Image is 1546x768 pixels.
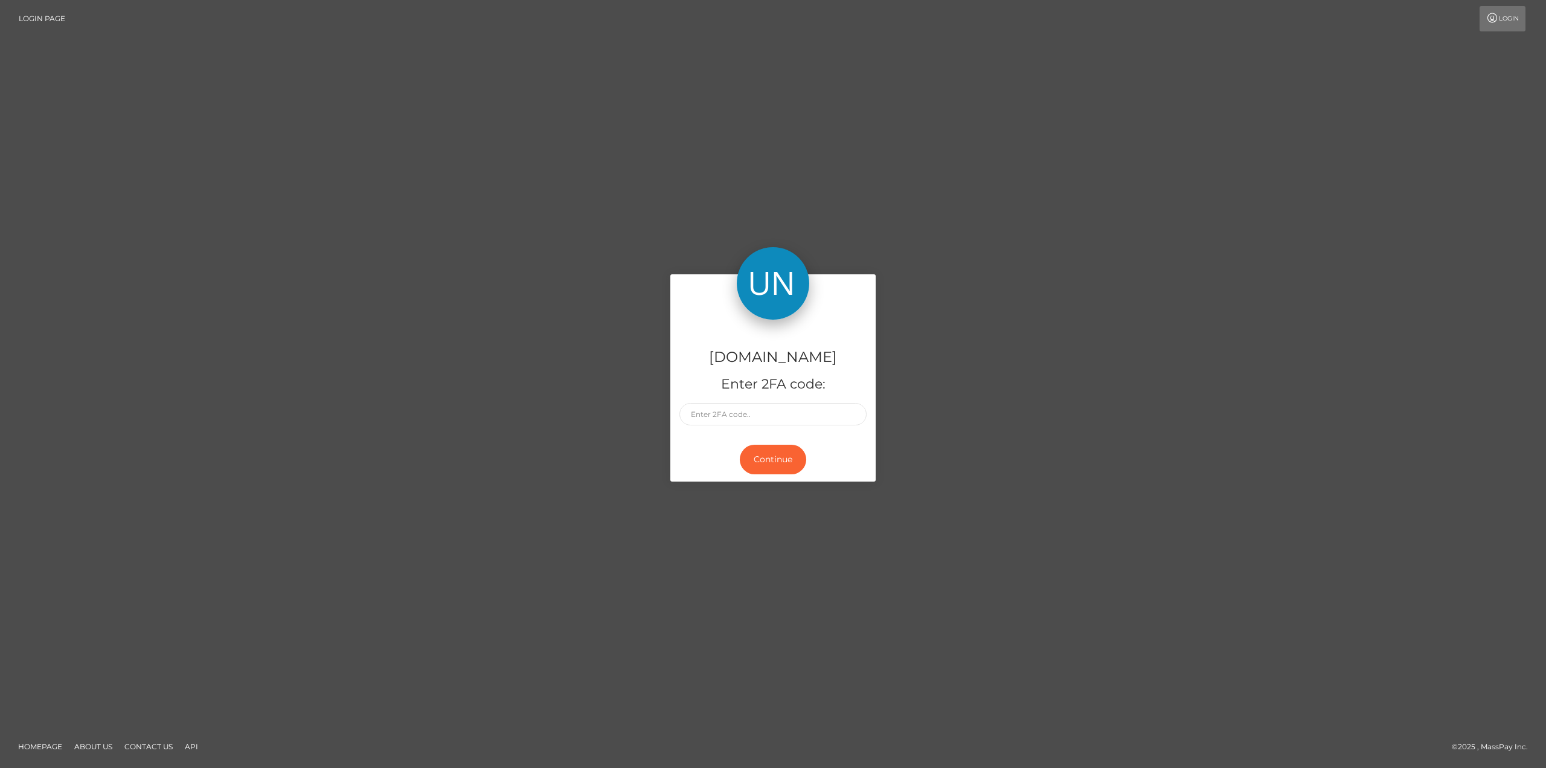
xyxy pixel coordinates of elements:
[740,445,806,474] button: Continue
[1452,740,1537,753] div: © 2025 , MassPay Inc.
[679,375,867,394] h5: Enter 2FA code:
[679,403,867,425] input: Enter 2FA code..
[120,737,178,756] a: Contact Us
[69,737,117,756] a: About Us
[679,347,867,368] h4: [DOMAIN_NAME]
[1480,6,1525,31] a: Login
[13,737,67,756] a: Homepage
[19,6,65,31] a: Login Page
[737,247,809,320] img: Unlockt.me
[180,737,203,756] a: API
